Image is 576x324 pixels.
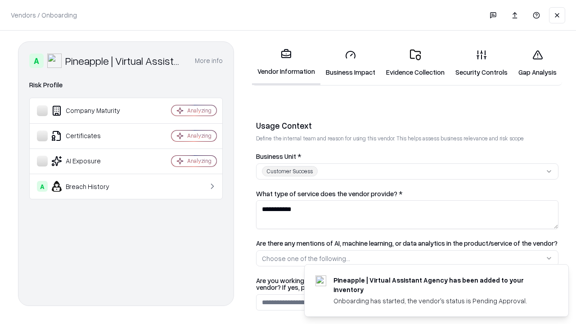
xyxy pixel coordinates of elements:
[37,130,144,141] div: Certificates
[47,54,62,68] img: Pineapple | Virtual Assistant Agency
[37,181,144,192] div: Breach History
[37,105,144,116] div: Company Maturity
[256,135,558,142] p: Define the internal team and reason for using this vendor. This helps assess business relevance a...
[195,53,223,69] button: More info
[262,254,350,263] div: Choose one of the following...
[187,157,211,165] div: Analyzing
[262,166,318,176] div: Customer Success
[320,42,381,84] a: Business Impact
[256,120,558,131] div: Usage Context
[256,153,558,160] label: Business Unit *
[256,190,558,197] label: What type of service does the vendor provide? *
[256,250,558,266] button: Choose one of the following...
[187,132,211,139] div: Analyzing
[513,42,562,84] a: Gap Analysis
[65,54,184,68] div: Pineapple | Virtual Assistant Agency
[29,80,223,90] div: Risk Profile
[315,275,326,286] img: trypineapple.com
[252,41,320,85] a: Vendor Information
[11,10,77,20] p: Vendors / Onboarding
[450,42,513,84] a: Security Controls
[333,296,547,306] div: Onboarding has started, the vendor's status is Pending Approval.
[37,181,48,192] div: A
[256,277,558,291] label: Are you working with the Bausch and Lomb procurement/legal to get the contract in place with the ...
[381,42,450,84] a: Evidence Collection
[37,156,144,166] div: AI Exposure
[187,107,211,114] div: Analyzing
[256,163,558,180] button: Customer Success
[256,240,558,247] label: Are there any mentions of AI, machine learning, or data analytics in the product/service of the v...
[29,54,44,68] div: A
[333,275,547,294] div: Pineapple | Virtual Assistant Agency has been added to your inventory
